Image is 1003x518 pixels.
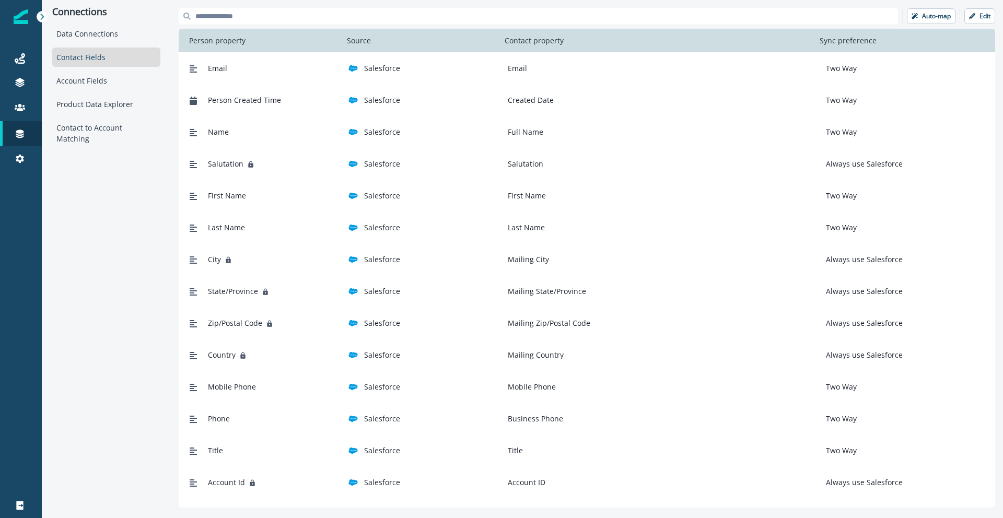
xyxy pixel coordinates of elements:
[822,381,857,392] p: Two Way
[979,13,990,20] p: Edit
[364,413,400,424] p: Salesforce
[364,349,400,360] p: Salesforce
[208,254,221,265] span: City
[52,95,160,114] div: Product Data Explorer
[504,158,543,169] p: Salutation
[822,413,857,424] p: Two Way
[504,222,545,233] p: Last Name
[208,222,245,233] span: Last Name
[14,9,28,24] img: Inflection
[822,317,903,328] p: Always use Salesforce
[822,190,857,201] p: Two Way
[208,349,236,360] span: Country
[504,63,527,74] p: Email
[504,413,563,424] p: Business Phone
[348,350,358,360] img: salesforce
[922,13,951,20] p: Auto-map
[504,190,546,201] p: First Name
[208,477,245,488] span: Account Id
[208,286,258,297] span: State/Province
[208,381,256,392] span: Mobile Phone
[348,223,358,232] img: salesforce
[822,445,857,456] p: Two Way
[815,35,881,46] p: Sync preference
[52,48,160,67] div: Contact Fields
[822,286,903,297] p: Always use Salesforce
[52,71,160,90] div: Account Fields
[364,445,400,456] p: Salesforce
[822,349,903,360] p: Always use Salesforce
[504,254,549,265] p: Mailing City
[504,317,590,328] p: Mailing Zip/Postal Code
[348,159,358,169] img: salesforce
[822,95,857,105] p: Two Way
[364,317,400,328] p: Salesforce
[504,95,554,105] p: Created Date
[822,126,857,137] p: Two Way
[208,158,243,169] span: Salutation
[364,381,400,392] p: Salesforce
[348,64,358,73] img: salesforce
[343,35,375,46] p: Source
[208,190,246,201] span: First Name
[822,222,857,233] p: Two Way
[348,191,358,201] img: salesforce
[500,35,568,46] p: Contact property
[364,477,400,488] p: Salesforce
[964,8,995,24] button: Edit
[364,286,400,297] p: Salesforce
[348,414,358,423] img: salesforce
[348,478,358,487] img: salesforce
[822,477,903,488] p: Always use Salesforce
[822,158,903,169] p: Always use Salesforce
[364,222,400,233] p: Salesforce
[364,158,400,169] p: Salesforce
[504,445,523,456] p: Title
[504,477,545,488] p: Account ID
[348,255,358,264] img: salesforce
[504,349,564,360] p: Mailing Country
[348,382,358,392] img: salesforce
[348,127,358,137] img: salesforce
[364,254,400,265] p: Salesforce
[208,413,230,424] span: Phone
[52,118,160,148] div: Contact to Account Matching
[364,190,400,201] p: Salesforce
[52,6,160,18] p: Connections
[364,63,400,74] p: Salesforce
[208,63,227,74] span: Email
[348,96,358,105] img: salesforce
[504,126,543,137] p: Full Name
[822,63,857,74] p: Two Way
[348,319,358,328] img: salesforce
[208,126,229,137] span: Name
[364,126,400,137] p: Salesforce
[185,35,250,46] p: Person property
[52,24,160,43] div: Data Connections
[822,254,903,265] p: Always use Salesforce
[208,317,262,328] span: Zip/Postal Code
[364,95,400,105] p: Salesforce
[348,446,358,455] img: salesforce
[208,445,223,456] span: Title
[907,8,955,24] button: Auto-map
[208,95,281,105] span: Person Created Time
[504,286,586,297] p: Mailing State/Province
[348,287,358,296] img: salesforce
[504,381,556,392] p: Mobile Phone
